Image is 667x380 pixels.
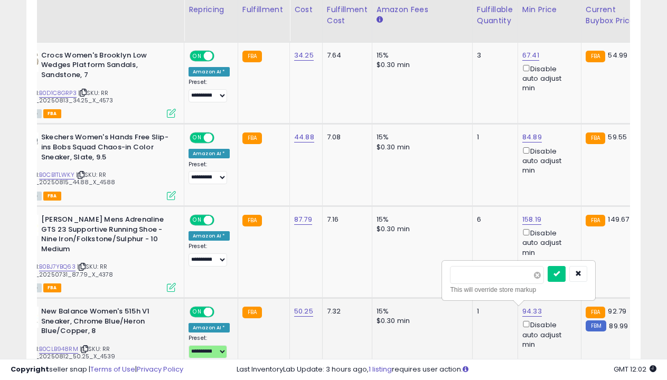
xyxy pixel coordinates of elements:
[608,214,629,224] span: 149.67
[242,215,262,226] small: FBA
[189,335,230,366] div: Preset:
[377,132,464,142] div: 15%
[294,214,312,225] a: 87.79
[213,216,230,225] span: OFF
[41,215,170,256] b: [PERSON_NAME] Mens Adrenaline GTS 23 Supportive Running Shoe - Nine Iron/Folkstone/Sulphur - 10 M...
[327,132,364,142] div: 7.08
[189,323,230,332] div: Amazon AI *
[15,4,180,15] div: Title
[191,51,204,60] span: ON
[608,306,626,316] span: 92.79
[189,149,230,158] div: Amazon AI *
[477,51,510,60] div: 3
[327,307,364,316] div: 7.32
[522,63,573,93] div: Disable auto adjust min
[17,262,114,278] span: | SKU: RR Shoes_20250731_87.79_X_4378
[522,214,541,225] a: 158.19
[522,50,539,61] a: 67.41
[614,364,656,374] span: 2025-09-12 12:02 GMT
[477,4,513,26] div: Fulfillable Quantity
[377,15,383,25] small: Amazon Fees.
[377,224,464,234] div: $0.30 min
[39,262,76,271] a: B0BJ7YBQ63
[294,50,314,61] a: 34.25
[17,132,176,199] div: ASIN:
[377,4,468,15] div: Amazon Fees
[522,306,542,317] a: 94.33
[17,307,176,373] div: ASIN:
[242,4,285,15] div: Fulfillment
[522,4,577,15] div: Min Price
[522,227,573,258] div: Disable auto adjust min
[213,308,230,317] span: OFF
[327,215,364,224] div: 7.16
[213,134,230,142] span: OFF
[477,307,510,316] div: 1
[189,243,230,267] div: Preset:
[377,316,464,326] div: $0.30 min
[39,89,77,98] a: B0D1C8GRP3
[43,283,61,292] span: FBA
[586,320,606,331] small: FBM
[477,215,510,224] div: 6
[189,79,230,102] div: Preset:
[377,215,464,224] div: 15%
[41,132,170,165] b: Skechers Women's Hands Free Slip-ins Bobs Squad Chaos-in Color Sneaker, Slate, 9.5
[11,364,49,374] strong: Copyright
[90,364,135,374] a: Terms of Use
[11,365,183,375] div: seller snap | |
[189,231,230,241] div: Amazon AI *
[377,307,464,316] div: 15%
[586,307,605,318] small: FBA
[377,60,464,70] div: $0.30 min
[137,364,183,374] a: Privacy Policy
[477,132,510,142] div: 1
[191,308,204,317] span: ON
[242,51,262,62] small: FBA
[377,142,464,152] div: $0.30 min
[39,345,78,354] a: B0CLB948RM
[586,4,640,26] div: Current Buybox Price
[189,4,233,15] div: Repricing
[369,364,392,374] a: 1 listing
[43,109,61,118] span: FBA
[294,4,318,15] div: Cost
[237,365,656,375] div: Last InventoryLab Update: 3 hours ago, requires user action.
[608,132,627,142] span: 59.55
[608,50,627,60] span: 54.99
[327,4,368,26] div: Fulfillment Cost
[191,216,204,225] span: ON
[522,145,573,176] div: Disable auto adjust min
[17,51,176,117] div: ASIN:
[450,284,587,295] div: This will override store markup
[41,307,170,339] b: New Balance Women's 515h V1 Sneaker, Chrome Blue/Heron Blue/Copper, 8
[586,51,605,62] small: FBA
[213,51,230,60] span: OFF
[17,170,116,186] span: | SKU: RR Shoes_20250815_44.88_X_4588
[586,215,605,226] small: FBA
[327,51,364,60] div: 7.64
[522,319,573,349] div: Disable auto adjust min
[189,161,230,185] div: Preset:
[522,132,542,142] a: 84.89
[294,132,314,142] a: 44.88
[377,51,464,60] div: 15%
[189,67,230,77] div: Amazon AI *
[294,306,313,317] a: 50.25
[242,132,262,144] small: FBA
[242,307,262,318] small: FBA
[609,321,628,331] span: 89.99
[191,134,204,142] span: ON
[39,170,74,179] a: B0CB1TLWKY
[43,192,61,201] span: FBA
[586,132,605,144] small: FBA
[41,51,170,83] b: Crocs Women's Brooklyn Low Wedges Platform Sandals, Sandstone, 7
[17,89,114,104] span: | SKU: RR Shoes_20250813_34.25_X_4573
